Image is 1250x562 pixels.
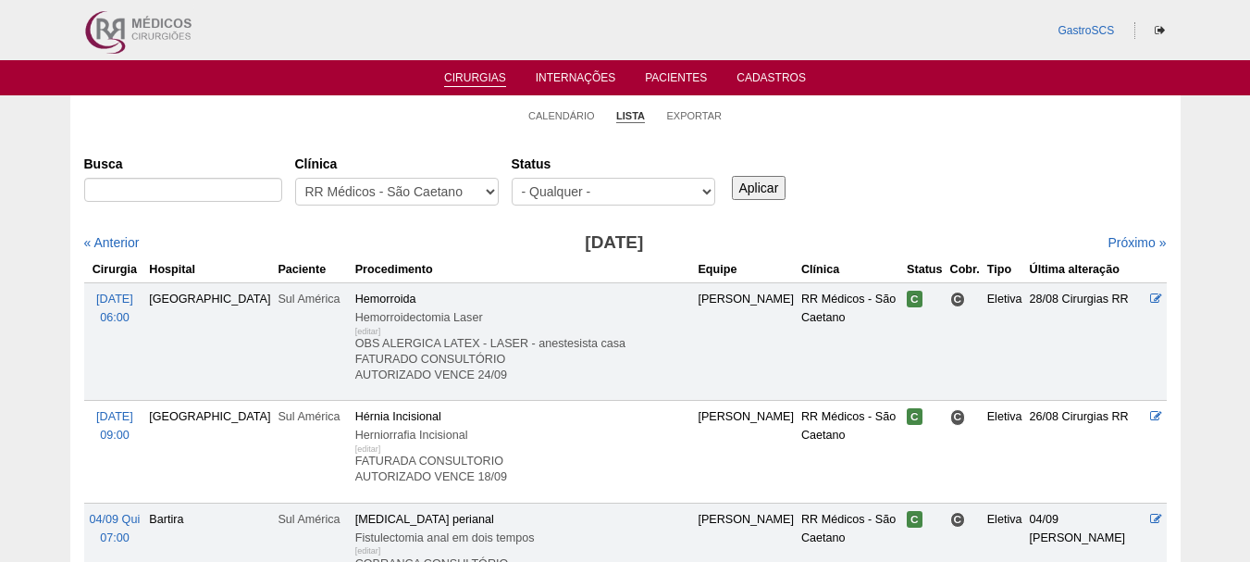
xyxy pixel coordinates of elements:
th: Cirurgia [84,256,146,283]
th: Tipo [984,256,1026,283]
a: [DATE] 06:00 [96,293,133,324]
a: Internações [536,71,616,90]
a: « Anterior [84,235,140,250]
a: [DATE] 09:00 [96,410,133,442]
div: [editar] [355,542,381,560]
label: Busca [84,155,282,173]
th: Equipe [694,256,798,283]
span: 09:00 [100,429,130,442]
a: Pacientes [645,71,707,90]
td: 28/08 Cirurgias RR [1026,282,1147,400]
a: Editar [1150,410,1162,423]
span: 06:00 [100,311,130,324]
div: [editar] [355,322,381,341]
th: Status [903,256,947,283]
i: Sair [1155,25,1165,36]
input: Digite os termos que você deseja procurar. [84,178,282,202]
td: [GEOGRAPHIC_DATA] [145,401,274,503]
a: Editar [1150,513,1162,526]
div: Sul América [278,510,347,529]
td: RR Médicos - São Caetano [798,401,903,503]
td: Hérnia Incisional [352,401,695,503]
th: Última alteração [1026,256,1147,283]
div: Sul América [278,290,347,308]
td: [GEOGRAPHIC_DATA] [145,282,274,400]
span: Confirmada [907,291,922,307]
td: 26/08 Cirurgias RR [1026,401,1147,503]
span: Consultório [950,409,966,425]
td: [PERSON_NAME] [694,401,798,503]
span: 07:00 [100,531,130,544]
label: Clínica [295,155,499,173]
a: Próximo » [1108,235,1166,250]
td: Eletiva [984,401,1026,503]
a: Editar [1150,293,1162,306]
td: Eletiva [984,282,1026,400]
span: 04/09 Qui [90,513,141,526]
th: Cobr. [947,256,984,283]
th: Paciente [274,256,351,283]
a: Cirurgias [444,71,506,87]
a: Calendário [528,109,595,122]
div: Hemorroidectomia Laser [355,308,691,327]
p: OBS ALERGICA LATEX - LASER - anestesista casa FATURADO CONSULTÓRIO AUTORIZADO VENCE 24/09 [355,336,691,383]
div: Herniorrafia Incisional [355,426,691,444]
label: Status [512,155,715,173]
td: RR Médicos - São Caetano [798,282,903,400]
span: Consultório [950,292,966,307]
div: Sul América [278,407,347,426]
td: Hemorroida [352,282,695,400]
div: Fistulectomia anal em dois tempos [355,529,691,547]
th: Procedimento [352,256,695,283]
td: [PERSON_NAME] [694,282,798,400]
a: 04/09 Qui 07:00 [90,513,141,544]
th: Clínica [798,256,903,283]
span: Consultório [950,512,966,528]
span: Confirmada [907,511,922,528]
a: Cadastros [736,71,806,90]
th: Hospital [145,256,274,283]
span: [DATE] [96,410,133,423]
span: Confirmada [907,408,922,425]
a: GastroSCS [1058,24,1114,37]
a: Lista [616,109,645,123]
p: FATURADA CONSULTORIO AUTORIZADO VENCE 18/09 [355,454,691,485]
a: Exportar [666,109,722,122]
div: [editar] [355,440,381,458]
h3: [DATE] [343,230,885,256]
span: [DATE] [96,293,133,306]
input: Aplicar [732,176,786,200]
